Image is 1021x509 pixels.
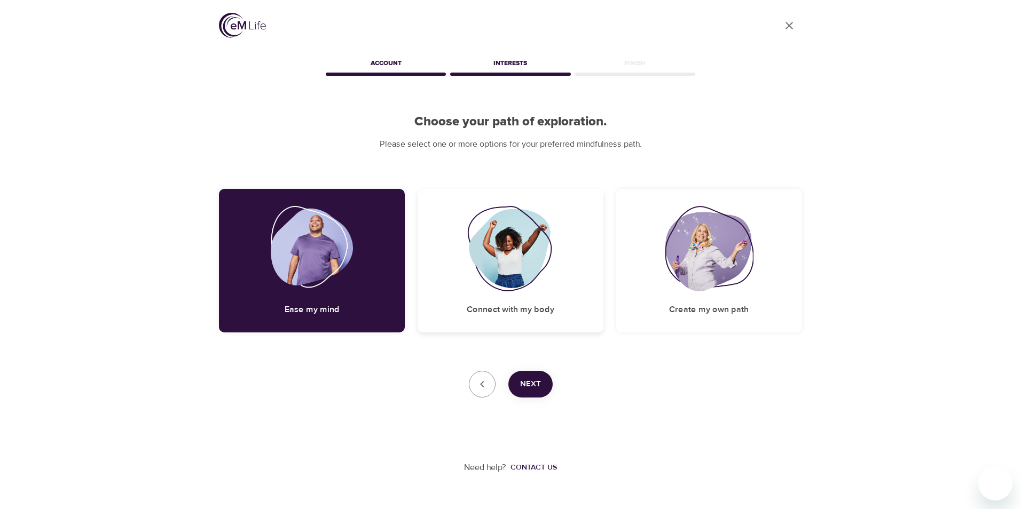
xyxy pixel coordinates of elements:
[506,462,557,473] a: Contact us
[520,377,541,391] span: Next
[219,138,802,150] p: Please select one or more options for your preferred mindfulness path.
[464,462,506,474] p: Need help?
[467,304,554,315] h5: Connect with my body
[510,462,557,473] div: Contact us
[508,371,553,397] button: Next
[467,206,554,291] img: Connect with my body
[669,304,749,315] h5: Create my own path
[616,189,802,332] div: Create my own pathCreate my own path
[219,189,405,332] div: Ease my mindEase my mind
[285,304,340,315] h5: Ease my mind
[271,206,354,291] img: Ease my mind
[665,206,753,291] img: Create my own path
[776,13,802,38] a: close
[418,189,603,332] div: Connect with my bodyConnect with my body
[219,13,266,38] img: logo
[219,114,802,130] h2: Choose your path of exploration.
[978,466,1012,500] iframe: Button to launch messaging window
